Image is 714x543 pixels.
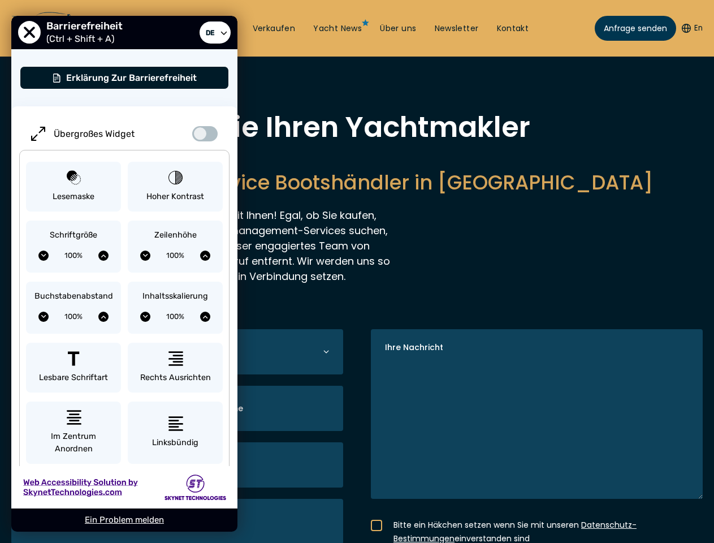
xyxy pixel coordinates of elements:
[38,251,49,261] button: Verringern Sie die Schriftgröße
[50,229,97,242] span: Schriftgröße
[142,290,208,303] span: Inhaltsskalierung
[18,21,41,44] button: Schließen Sie das Menü 'Eingabehilfen'.
[313,23,362,35] a: Yacht News
[46,33,120,44] span: (Ctrl + Shift + A)
[128,162,223,212] button: Hoher Kontrast
[380,23,416,35] a: Über uns
[23,169,691,196] h2: Merk & Merk Full-Service Bootshändler in [GEOGRAPHIC_DATA]
[203,25,217,40] span: de
[200,312,210,322] button: Inhaltsskalierung erhöhen
[11,16,237,532] div: User Preferences
[26,343,121,393] button: Lesbare Schriftart
[497,23,529,35] a: Kontakt
[385,342,443,354] label: Ihre Nachricht
[154,229,197,242] span: Zeilenhöhe
[49,247,98,264] span: Aktuelle Schriftgröße
[46,20,128,32] span: Barrierefreiheit
[20,66,229,89] button: Erklärung zur Barrierefreiheit
[682,23,703,34] button: En
[595,16,676,41] a: Anfrage senden
[23,477,138,498] img: Web Accessibility Solution by Skynet Technologies
[200,251,210,261] button: Erhöhen Sie die Zeilenhöhe
[165,475,226,500] img: Skynet
[26,162,121,212] button: Lesemaske
[604,23,667,35] span: Anfrage senden
[85,515,164,525] a: Ein Problem melden
[200,21,231,44] a: Sprache auswählen
[253,23,296,35] a: Verkaufen
[128,343,223,393] button: Rechts ausrichten
[128,402,223,464] button: Linksbündig
[150,308,200,325] span: Aktuelle Inhaltsskalierung
[49,308,98,325] span: Aktueller Buchstabenabstand
[435,23,479,35] a: Newsletter
[54,128,135,139] span: Übergroßes Widget
[140,251,150,261] button: Zeilenhöhe verringern
[98,312,109,322] button: Erhöhen Sie den Buchstabenabstand
[150,247,200,264] span: Aktuelle Zeilenhöhe
[26,402,121,464] button: Im Zentrum anordnen
[98,251,109,261] button: Schriftgröße vergrößern
[38,312,49,322] button: Buchstabenabstand verringern
[34,290,113,303] span: Buchstabenabstand
[11,466,237,508] a: Web Accessibility Solution by Skynet Technologies Skynet
[66,72,197,83] span: Erklärung zur Barrierefreiheit
[23,113,691,141] h1: Kontaktieren Sie Ihren Yachtmakler
[140,312,150,322] button: Inhaltsskalierung verringern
